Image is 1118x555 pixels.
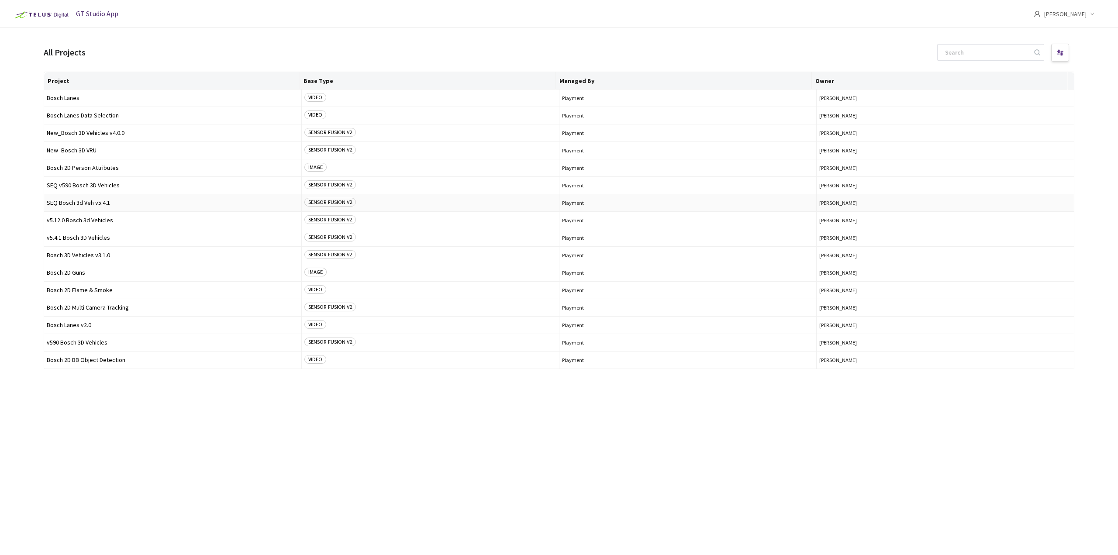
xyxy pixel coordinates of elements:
span: SEQ v590 Bosch 3D Vehicles [47,182,299,189]
button: [PERSON_NAME] [819,269,1071,276]
span: Playment [562,252,814,259]
button: [PERSON_NAME] [819,130,1071,136]
span: Bosch Lanes Data Selection [47,112,299,119]
span: SENSOR FUSION V2 [304,215,356,224]
th: Base Type [300,72,556,90]
span: Playment [562,304,814,311]
span: Playment [562,147,814,154]
input: Search [940,45,1033,60]
span: GT Studio App [76,9,118,18]
span: VIDEO [304,285,326,294]
span: Bosch Lanes v2.0 [47,322,299,328]
span: VIDEO [304,110,326,119]
button: [PERSON_NAME] [819,357,1071,363]
span: New_Bosch 3D Vehicles v4.0.0 [47,130,299,136]
button: [PERSON_NAME] [819,182,1071,189]
span: Playment [562,165,814,171]
span: Playment [562,200,814,206]
span: Playment [562,287,814,293]
span: IMAGE [304,163,327,172]
span: down [1090,12,1094,16]
span: Bosch 2D Flame & Smoke [47,287,299,293]
span: Bosch 2D BB Object Detection [47,357,299,363]
span: Bosch Lanes [47,95,299,101]
span: SENSOR FUSION V2 [304,180,356,189]
span: Bosch 2D Multi Camera Tracking [47,304,299,311]
button: [PERSON_NAME] [819,112,1071,119]
button: [PERSON_NAME] [819,217,1071,224]
span: Playment [562,217,814,224]
span: Playment [562,234,814,241]
span: Playment [562,130,814,136]
span: Playment [562,182,814,189]
span: Bosch 3D Vehicles v3.1.0 [47,252,299,259]
button: [PERSON_NAME] [819,234,1071,241]
button: [PERSON_NAME] [819,95,1071,101]
th: Project [44,72,300,90]
span: IMAGE [304,268,327,276]
span: Bosch 2D Guns [47,269,299,276]
span: SEQ Bosch 3d Veh v5.4.1 [47,200,299,206]
span: SENSOR FUSION V2 [304,303,356,311]
span: SENSOR FUSION V2 [304,233,356,241]
span: SENSOR FUSION V2 [304,250,356,259]
button: [PERSON_NAME] [819,304,1071,311]
button: [PERSON_NAME] [819,147,1071,154]
span: v5.12.0 Bosch 3d Vehicles [47,217,299,224]
span: New_Bosch 3D VRU [47,147,299,154]
span: SENSOR FUSION V2 [304,128,356,137]
span: VIDEO [304,320,326,329]
button: [PERSON_NAME] [819,287,1071,293]
th: Owner [812,72,1068,90]
span: Playment [562,95,814,101]
span: VIDEO [304,93,326,102]
button: [PERSON_NAME] [819,165,1071,171]
span: Playment [562,269,814,276]
span: Playment [562,339,814,346]
span: user [1034,10,1041,17]
button: [PERSON_NAME] [819,339,1071,346]
span: Bosch 2D Person Attributes [47,165,299,171]
button: [PERSON_NAME] [819,200,1071,206]
th: Managed By [556,72,812,90]
span: SENSOR FUSION V2 [304,198,356,207]
span: SENSOR FUSION V2 [304,338,356,346]
span: Playment [562,357,814,363]
span: Playment [562,112,814,119]
span: VIDEO [304,355,326,364]
span: SENSOR FUSION V2 [304,145,356,154]
div: All Projects [44,46,86,59]
button: [PERSON_NAME] [819,252,1071,259]
img: Telus [10,8,71,22]
span: Playment [562,322,814,328]
span: v590 Bosch 3D Vehicles [47,339,299,346]
span: v5.4.1 Bosch 3D Vehicles [47,234,299,241]
button: [PERSON_NAME] [819,322,1071,328]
